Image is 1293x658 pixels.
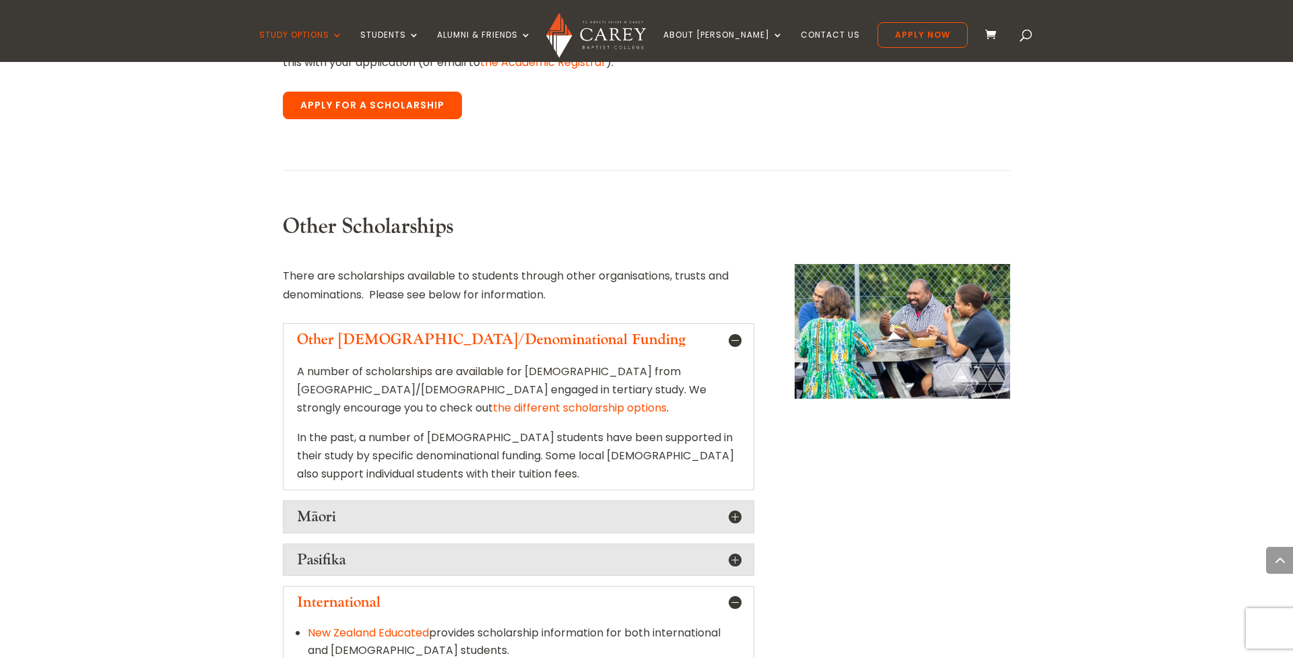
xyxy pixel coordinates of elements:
[283,267,754,303] p: There are scholarships available to students through other organisations, trusts and denomination...
[877,22,968,48] a: Apply Now
[283,214,754,246] h3: Other Scholarships
[297,362,740,428] p: A number of scholarships are available for [DEMOGRAPHIC_DATA] from [GEOGRAPHIC_DATA]/[DEMOGRAPHIC...
[297,593,740,611] h5: International
[297,331,740,348] h5: Other [DEMOGRAPHIC_DATA]/Denominational Funding
[283,92,462,120] a: Apply for a Scholarship
[546,13,645,58] img: Carey Baptist College
[480,55,606,70] a: the Academic Registrar
[259,30,343,62] a: Study Options
[437,30,531,62] a: Alumni & Friends
[297,428,740,484] p: In the past, a number of [DEMOGRAPHIC_DATA] students have been supported in their study by specif...
[308,625,429,640] a: New Zealand Educated
[493,400,667,416] a: the different scholarship options
[360,30,420,62] a: Students
[663,30,783,62] a: About [PERSON_NAME]
[801,30,860,62] a: Contact Us
[297,551,740,568] h5: Pasifika
[297,508,740,525] h5: Māori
